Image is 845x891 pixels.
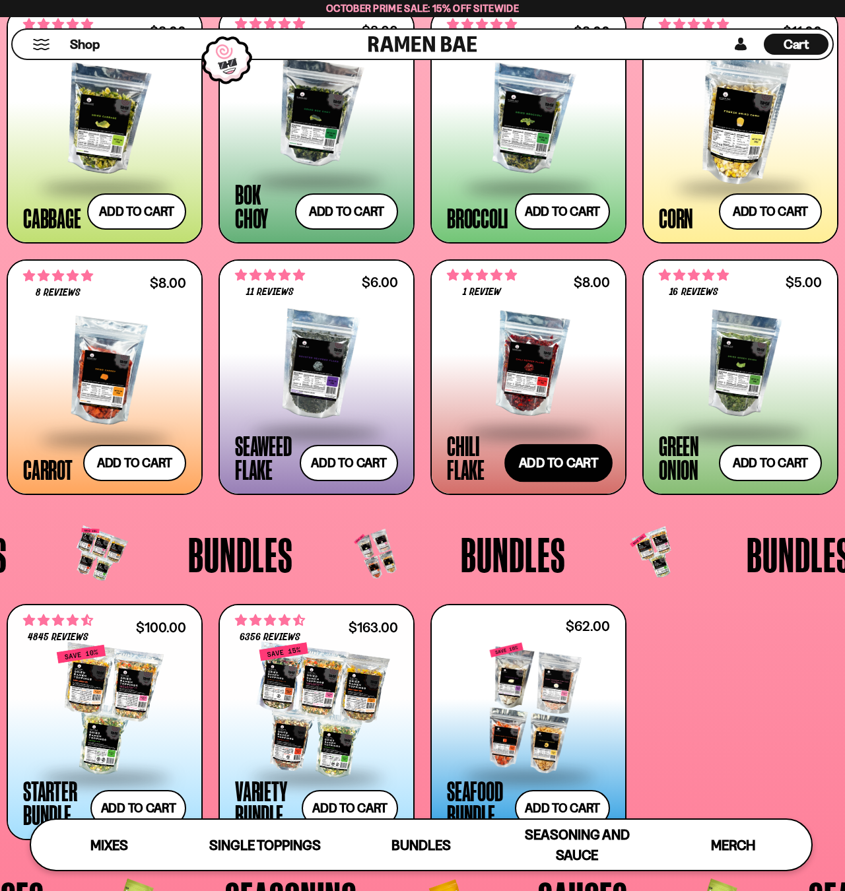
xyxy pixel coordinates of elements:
[391,837,451,853] span: Bundles
[447,779,508,826] div: Seafood Bundle
[525,826,630,863] span: Seasoning and Sauce
[362,276,398,288] div: $6.00
[719,193,822,230] button: Add to cart
[504,444,613,482] button: Add to cart
[187,820,343,870] a: Single Toppings
[235,779,295,826] div: Variety Bundle
[659,206,693,230] div: Corn
[642,7,838,243] a: 4.91 stars 75 reviews $11.00 Corn Add to cart
[574,276,610,288] div: $8.00
[246,287,294,298] span: 11 reviews
[87,193,186,230] button: Add to cart
[343,820,499,870] a: Bundles
[7,604,203,840] a: 4.71 stars 4845 reviews $100.00 Starter Bundle Add to cart
[515,193,610,230] button: Add to cart
[31,820,187,870] a: Mixes
[23,267,93,284] span: 4.75 stars
[295,193,398,230] button: Add to cart
[447,434,500,481] div: Chili Flake
[28,632,88,643] span: 4845 reviews
[32,39,50,50] button: Mobile Menu Trigger
[711,837,755,853] span: Merch
[300,445,398,481] button: Add to cart
[326,2,519,15] span: October Prime Sale: 15% off Sitewide
[219,7,415,243] a: 4.83 stars 18 reviews $8.00 Bok Choy Add to cart
[23,457,73,481] div: Carrot
[209,837,321,853] span: Single Toppings
[240,632,300,643] span: 6356 reviews
[499,820,655,870] a: Seasoning and Sauce
[463,287,501,298] span: 1 review
[719,445,822,481] button: Add to cart
[447,206,508,230] div: Broccoli
[7,7,203,243] a: 4.82 stars 11 reviews $8.00 Cabbage Add to cart
[784,36,809,52] span: Cart
[235,434,293,481] div: Seaweed Flake
[764,30,828,59] div: Cart
[786,276,822,288] div: $5.00
[7,259,203,495] a: 4.75 stars 8 reviews $8.00 Carrot Add to cart
[235,182,288,230] div: Bok Choy
[23,779,84,826] div: Starter Bundle
[90,790,186,826] button: Add to cart
[430,259,626,495] a: 5.00 stars 1 review $8.00 Chili Flake Add to cart
[461,530,566,579] span: Bundles
[669,287,718,298] span: 16 reviews
[659,434,712,481] div: Green Onion
[219,259,415,495] a: 4.82 stars 11 reviews $6.00 Seaweed Flake Add to cart
[36,288,81,298] span: 8 reviews
[642,259,838,495] a: 4.88 stars 16 reviews $5.00 Green Onion Add to cart
[83,445,186,481] button: Add to cart
[349,621,398,634] div: $163.00
[188,530,293,579] span: Bundles
[23,206,81,230] div: Cabbage
[23,612,93,629] span: 4.71 stars
[90,837,128,853] span: Mixes
[302,790,398,826] button: Add to cart
[136,621,186,634] div: $100.00
[430,7,626,243] a: 4.75 stars 8 reviews $8.00 Broccoli Add to cart
[219,604,415,840] a: 4.63 stars 6356 reviews $163.00 Variety Bundle Add to cart
[70,36,100,53] span: Shop
[515,790,610,826] button: Add to cart
[235,612,305,629] span: 4.63 stars
[659,267,729,284] span: 4.88 stars
[656,820,811,870] a: Merch
[430,604,626,840] a: $62.00 Seafood Bundle Add to cart
[566,620,610,632] div: $62.00
[447,267,517,284] span: 5.00 stars
[150,277,186,289] div: $8.00
[235,267,305,284] span: 4.82 stars
[70,34,100,55] a: Shop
